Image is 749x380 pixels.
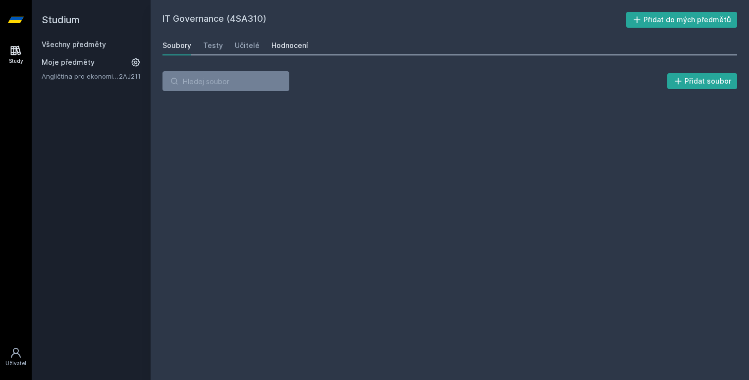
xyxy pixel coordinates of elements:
[271,41,308,50] div: Hodnocení
[162,71,289,91] input: Hledej soubor
[203,36,223,55] a: Testy
[2,342,30,372] a: Uživatel
[271,36,308,55] a: Hodnocení
[162,41,191,50] div: Soubory
[162,12,626,28] h2: IT Governance (4SA310)
[235,36,260,55] a: Učitelé
[2,40,30,70] a: Study
[9,57,23,65] div: Study
[203,41,223,50] div: Testy
[626,12,738,28] button: Přidat do mých předmětů
[667,73,738,89] button: Přidat soubor
[235,41,260,50] div: Učitelé
[162,36,191,55] a: Soubory
[42,57,95,67] span: Moje předměty
[119,72,141,80] a: 2AJ211
[42,71,119,81] a: Angličtina pro ekonomická studia 1 (B2/C1)
[5,360,26,367] div: Uživatel
[42,40,106,48] a: Všechny předměty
